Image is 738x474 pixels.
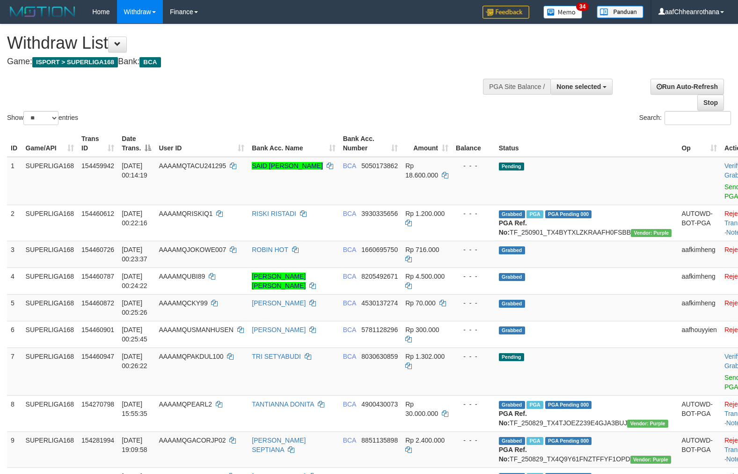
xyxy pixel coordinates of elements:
span: Rp 300.000 [405,326,439,333]
span: Copy 5050173862 to clipboard [361,162,398,170]
div: - - - [456,400,491,409]
a: [PERSON_NAME] SEPTIANA [252,437,306,453]
span: BCA [343,246,356,253]
div: - - - [456,209,491,218]
img: panduan.png [597,6,643,18]
b: PGA Ref. No: [499,446,527,463]
span: PGA Pending [545,210,592,218]
td: SUPERLIGA168 [22,294,78,321]
div: - - - [456,161,491,170]
span: Copy 4530137274 to clipboard [361,299,398,307]
span: BCA [343,210,356,217]
h4: Game: Bank: [7,57,482,67]
span: BCA [343,299,356,307]
td: TF_250829_TX4Q9Y61FNZTFFYF1OPD [495,431,678,467]
span: [DATE] 15:55:35 [122,400,147,417]
td: 7 [7,348,22,395]
span: Grabbed [499,326,525,334]
span: [DATE] 00:26:22 [122,353,147,370]
div: - - - [456,272,491,281]
span: Grabbed [499,437,525,445]
a: [PERSON_NAME] [252,299,306,307]
span: [DATE] 00:24:22 [122,273,147,289]
h1: Withdraw List [7,34,482,52]
td: TF_250829_TX4TJOEZ239E4GJA3BUJ [495,395,678,431]
label: Search: [639,111,731,125]
a: Stop [697,95,724,111]
span: Rp 4.500.000 [405,273,445,280]
span: Pending [499,163,524,170]
span: 154460787 [81,273,114,280]
td: 4 [7,267,22,294]
td: SUPERLIGA168 [22,321,78,348]
a: RISKI RISTADI [252,210,296,217]
span: AAAAMQRISKIQ1 [159,210,212,217]
span: [DATE] 19:09:58 [122,437,147,453]
span: AAAAMQGACORJP02 [159,437,226,444]
span: Marked by aafnonsreyleab [526,210,543,218]
td: SUPERLIGA168 [22,395,78,431]
span: [DATE] 00:14:19 [122,162,147,179]
input: Search: [665,111,731,125]
td: AUTOWD-BOT-PGA [678,395,721,431]
td: AUTOWD-BOT-PGA [678,431,721,467]
span: 154460947 [81,353,114,360]
span: BCA [343,326,356,333]
span: AAAAMQPAKDUL100 [159,353,223,360]
img: Feedback.jpg [482,6,529,19]
a: [PERSON_NAME] [252,326,306,333]
td: aafkimheng [678,241,721,267]
td: 5 [7,294,22,321]
td: aafhouyyien [678,321,721,348]
span: [DATE] 00:25:45 [122,326,147,343]
button: None selected [550,79,613,95]
b: PGA Ref. No: [499,219,527,236]
td: SUPERLIGA168 [22,348,78,395]
th: Status [495,130,678,157]
span: None selected [556,83,601,90]
th: Bank Acc. Number: activate to sort column ascending [339,130,402,157]
span: Grabbed [499,246,525,254]
div: PGA Site Balance / [483,79,550,95]
span: Marked by aafmaleo [526,401,543,409]
span: AAAAMQPEARL2 [159,400,212,408]
td: 3 [7,241,22,267]
span: Rp 1.200.000 [405,210,445,217]
span: Grabbed [499,300,525,308]
span: Vendor URL: https://trx4.1velocity.biz [627,420,668,428]
span: Vendor URL: https://trx4.1velocity.biz [631,229,672,237]
span: 154460872 [81,299,114,307]
td: 9 [7,431,22,467]
span: PGA Pending [545,401,592,409]
td: 8 [7,395,22,431]
td: SUPERLIGA168 [22,241,78,267]
a: ROBIN HOT [252,246,288,253]
td: 6 [7,321,22,348]
span: ISPORT > SUPERLIGA168 [32,57,118,67]
span: 154270798 [81,400,114,408]
span: 154281994 [81,437,114,444]
span: AAAAMQUBI89 [159,273,205,280]
span: Copy 8205492671 to clipboard [361,273,398,280]
span: BCA [139,57,161,67]
th: Bank Acc. Name: activate to sort column ascending [248,130,339,157]
td: 1 [7,157,22,205]
span: 154460726 [81,246,114,253]
span: AAAAMQTACU241295 [159,162,226,170]
td: 2 [7,205,22,241]
td: SUPERLIGA168 [22,157,78,205]
th: User ID: activate to sort column ascending [155,130,248,157]
span: [DATE] 00:23:37 [122,246,147,263]
a: [PERSON_NAME] [PERSON_NAME] [252,273,306,289]
span: Copy 5781128296 to clipboard [361,326,398,333]
span: [DATE] 00:22:16 [122,210,147,227]
th: Amount: activate to sort column ascending [402,130,452,157]
span: BCA [343,162,356,170]
span: Pending [499,353,524,361]
img: MOTION_logo.png [7,5,78,19]
span: Marked by aafnonsreyleab [526,437,543,445]
th: Game/API: activate to sort column ascending [22,130,78,157]
a: SAID [PERSON_NAME] [252,162,323,170]
span: Rp 30.000.000 [405,400,438,417]
span: BCA [343,273,356,280]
